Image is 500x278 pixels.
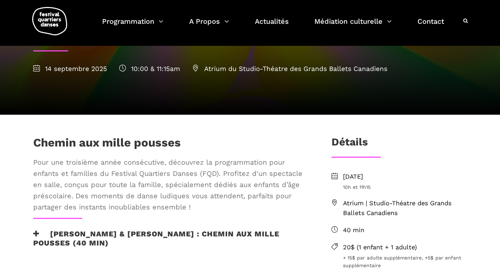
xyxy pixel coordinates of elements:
[33,157,309,213] span: Pour une troisième année consécutive, découvrez la programmation pour enfants et familles du Fest...
[343,172,467,182] span: [DATE]
[314,15,392,36] a: Médiation culturelle
[119,65,180,73] span: 10:00 & 11:15am
[33,65,107,73] span: 14 septembre 2025
[331,136,368,153] h3: Détails
[102,15,163,36] a: Programmation
[33,229,309,247] h3: [PERSON_NAME] & [PERSON_NAME] : Chemin aux mille pousses (40 min)
[343,242,467,252] span: 20$ (1 enfant + 1 adulte)
[343,198,467,219] span: Atrium | Studio-Théatre des Grands Ballets Canadiens
[255,15,289,36] a: Actualités
[343,254,467,270] span: + 15$ par adulte supplémentaire, +5$ par enfant supplémentaire
[343,225,467,235] span: 40 min
[192,65,387,73] span: Atrium du Studio-Théatre des Grands Ballets Canadiens
[417,15,444,36] a: Contact
[33,136,181,153] h1: Chemin aux mille pousses
[32,7,67,35] img: logo-fqd-med
[189,15,229,36] a: A Propos
[343,183,467,191] span: 10h et 11h15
